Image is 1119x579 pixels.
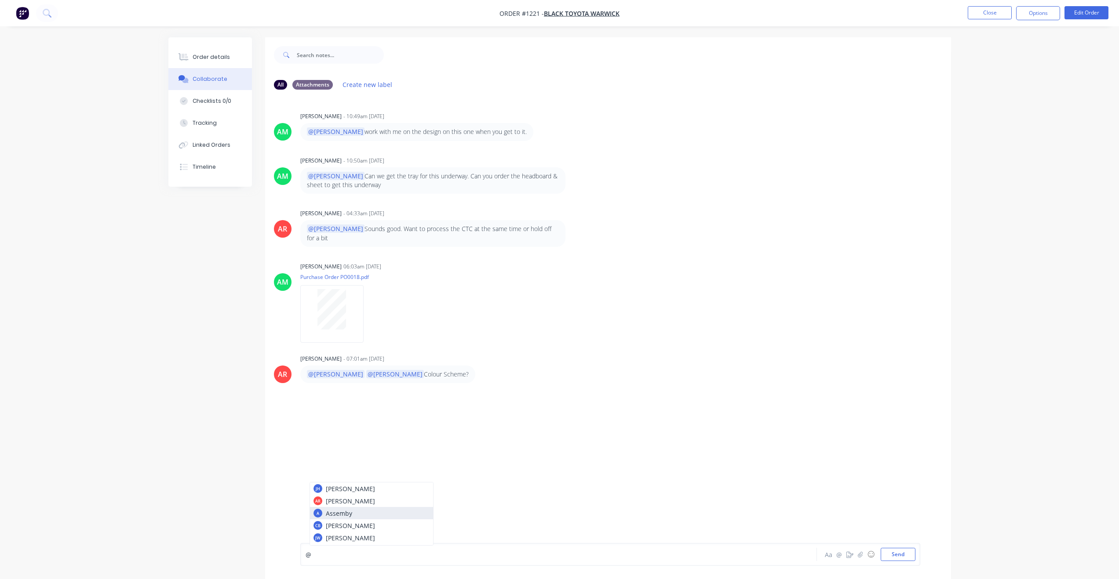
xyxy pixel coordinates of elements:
[307,127,527,136] p: work with me on the design on this one when you get to it.
[16,7,29,20] img: Factory
[168,90,252,112] button: Checklists 0/0
[274,80,287,90] div: All
[881,548,915,561] button: Send
[824,549,834,560] button: Aa
[544,9,620,18] a: Black Toyota Warwick
[300,157,342,165] div: [PERSON_NAME]
[338,79,397,90] button: Create new label
[292,80,333,90] div: Attachments
[968,6,1012,19] button: Close
[277,127,288,137] div: AM
[307,224,364,233] span: @[PERSON_NAME]
[168,112,252,134] button: Tracking
[306,550,311,559] span: @
[168,46,252,68] button: Order details
[326,509,352,518] p: Assemby
[343,210,384,217] div: - 04:33am [DATE]
[278,224,287,234] div: AR
[343,157,384,165] div: - 10:50am [DATE]
[193,97,231,105] div: Checklists 0/0
[193,75,227,83] div: Collaborate
[278,369,287,380] div: AR
[300,210,342,217] div: [PERSON_NAME]
[193,163,216,171] div: Timeline
[168,156,252,178] button: Timeline
[866,549,876,560] button: ☺
[326,496,375,506] p: [PERSON_NAME]
[307,127,364,136] span: @[PERSON_NAME]
[834,549,845,560] button: @
[307,172,364,180] span: @[PERSON_NAME]
[326,521,375,530] p: [PERSON_NAME]
[315,522,321,528] div: CB
[316,485,320,492] div: JH
[168,134,252,156] button: Linked Orders
[193,119,217,127] div: Tracking
[300,273,372,281] p: Purchase Order PO0018.pdf
[297,46,384,64] input: Search notes...
[343,263,381,271] div: 06:03am [DATE]
[1016,6,1060,20] button: Options
[499,9,544,18] span: Order #1221 -
[193,53,230,61] div: Order details
[307,370,469,379] p: Colour Scheme?
[317,510,319,516] div: A
[168,68,252,90] button: Collaborate
[1064,6,1108,19] button: Edit Order
[277,171,288,181] div: AM
[193,141,230,149] div: Linked Orders
[343,355,384,363] div: - 07:01am [DATE]
[366,370,424,378] span: @[PERSON_NAME]
[307,172,559,190] p: Can we get the tray for this underway. Can you order the headboard & sheet to get this underway
[300,263,342,271] div: [PERSON_NAME]
[300,355,342,363] div: [PERSON_NAME]
[326,533,375,543] p: [PERSON_NAME]
[307,224,559,242] p: Sounds good. Want to process the CTC at the same time or hold off for a bit
[315,498,321,504] div: AR
[315,535,321,541] div: JW
[307,370,364,378] span: @[PERSON_NAME]
[300,112,342,120] div: [PERSON_NAME]
[326,484,375,493] p: [PERSON_NAME]
[343,112,384,120] div: - 10:49am [DATE]
[277,277,288,287] div: AM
